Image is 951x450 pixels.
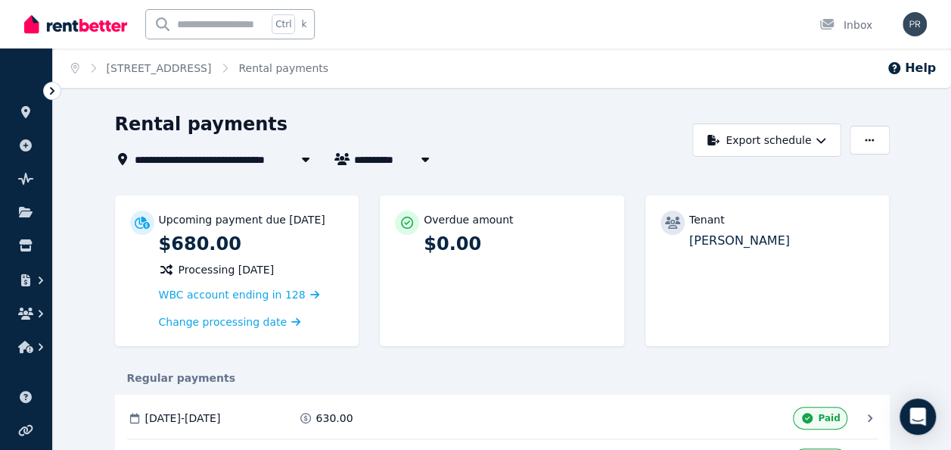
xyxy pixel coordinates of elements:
[689,232,875,250] p: [PERSON_NAME]
[107,62,212,74] a: [STREET_ADDRESS]
[179,262,275,277] span: Processing [DATE]
[692,123,841,157] button: Export schedule
[238,61,328,76] span: Rental payments
[272,14,295,34] span: Ctrl
[424,232,609,256] p: $0.00
[818,412,840,424] span: Paid
[903,12,927,36] img: prproperty23@yahoo.com
[316,411,353,426] span: 630.00
[424,212,513,227] p: Overdue amount
[159,232,344,256] p: $680.00
[159,289,306,301] span: WBC account ending in 128
[689,212,725,227] p: Tenant
[819,17,872,33] div: Inbox
[887,59,936,77] button: Help
[24,13,127,36] img: RentBetter
[159,314,301,330] a: Change processing date
[115,112,288,136] h1: Rental payments
[115,370,890,386] div: Regular payments
[159,212,325,227] p: Upcoming payment due [DATE]
[145,411,221,426] span: [DATE] - [DATE]
[900,398,936,435] div: Open Intercom Messenger
[159,314,287,330] span: Change processing date
[301,18,306,30] span: k
[53,48,347,88] nav: Breadcrumb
